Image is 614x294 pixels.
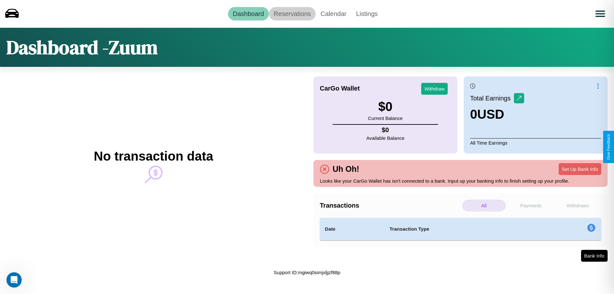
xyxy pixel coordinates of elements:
[325,225,379,233] h4: Date
[274,268,340,277] p: Support ID: mgiwq0simjxljjzf88p
[591,5,609,23] button: Open menu
[320,218,601,240] table: simple table
[368,99,403,114] h3: $ 0
[556,200,600,211] p: Withdraws
[320,202,460,209] h4: Transactions
[421,83,448,95] button: Withdraw
[509,200,553,211] p: Payments
[94,149,213,163] h2: No transaction data
[470,92,514,104] p: Total Earnings
[329,164,362,174] h4: Uh Oh!
[320,85,360,92] h4: CarGo Wallet
[269,7,316,20] a: Reservations
[6,272,22,288] iframe: Intercom live chat
[368,114,403,123] p: Current Balance
[470,107,524,122] h3: 0 USD
[320,177,601,185] p: Looks like your CarGo Wallet has isn't connected to a bank. Input up your banking info to finish ...
[351,7,382,20] a: Listings
[462,200,506,211] p: All
[606,134,611,160] div: Give Feedback
[228,7,269,20] a: Dashboard
[366,134,405,142] p: Available Balance
[316,7,351,20] a: Calendar
[390,225,535,233] h4: Transaction Type
[559,163,601,175] button: Set Up Bank Info
[581,250,608,262] button: Bank Info
[366,126,405,134] h4: $ 0
[470,138,601,147] p: All Time Earnings
[6,34,158,60] h1: Dashboard - Zuum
